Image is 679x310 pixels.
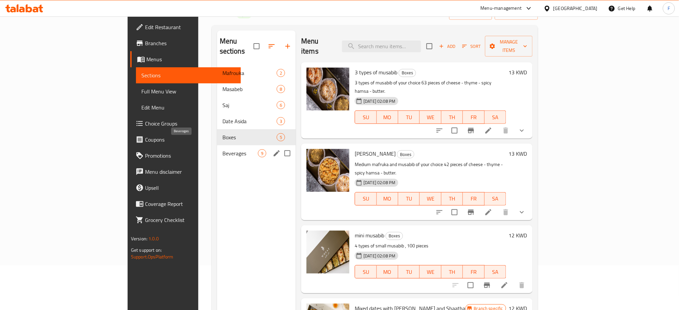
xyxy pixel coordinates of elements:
[466,267,482,277] span: FR
[361,253,398,259] span: [DATE] 02:08 PM
[272,148,282,158] button: edit
[146,55,236,63] span: Menus
[442,192,463,206] button: TH
[444,267,460,277] span: TH
[448,124,462,138] span: Select to update
[448,205,462,219] span: Select to update
[462,43,481,50] span: Sort
[131,246,162,254] span: Get support on:
[307,231,349,274] img: mini musabib
[397,150,414,158] div: Boxes
[277,86,285,92] span: 8
[258,149,266,157] div: items
[358,194,374,204] span: SU
[277,117,285,125] div: items
[509,231,527,240] h6: 12 KWD
[358,112,374,122] span: SU
[358,267,374,277] span: SU
[355,110,377,124] button: SU
[484,208,492,216] a: Edit menu item
[463,123,479,139] button: Branch-specific-item
[258,150,266,157] span: 9
[463,192,484,206] button: FR
[222,133,277,141] span: Boxes
[518,208,526,216] svg: Show Choices
[130,196,241,212] a: Coverage Report
[399,69,416,77] div: Boxes
[463,204,479,220] button: Branch-specific-item
[222,101,277,109] div: Saj
[145,216,236,224] span: Grocery Checklist
[361,98,398,104] span: [DATE] 02:08 PM
[442,110,463,124] button: TH
[355,160,506,177] p: Medium mafruka and musabib of your choice 42 pieces of cheese - thyme - spicy hamsa - butter.
[217,113,296,129] div: Date Asida3
[386,232,403,240] div: Boxes
[500,281,508,289] a: Edit menu item
[668,5,670,12] span: F
[464,278,478,292] span: Select to update
[484,127,492,135] a: Edit menu item
[514,123,530,139] button: show more
[355,265,377,279] button: SU
[401,194,417,204] span: TU
[136,83,241,99] a: Full Menu View
[307,68,349,110] img: 3 types of musabib
[442,265,463,279] button: TH
[458,41,485,52] span: Sort items
[485,36,533,57] button: Manage items
[355,242,506,250] p: 4 types of small musabib , 100 pieces
[514,204,530,220] button: show more
[377,110,398,124] button: MO
[401,112,417,122] span: TU
[130,132,241,148] a: Coupons
[130,51,241,67] a: Menus
[380,267,396,277] span: MO
[487,267,503,277] span: SA
[145,200,236,208] span: Coverage Report
[487,194,503,204] span: SA
[217,65,296,81] div: Mafrouka2
[222,69,277,77] span: Mafrouka
[444,194,460,204] span: TH
[438,43,456,50] span: Add
[518,127,526,135] svg: Show Choices
[386,232,403,240] span: Boxes
[399,69,416,77] span: Boxes
[466,112,482,122] span: FR
[277,102,285,108] span: 6
[250,39,264,53] span: Select all sections
[145,39,236,47] span: Branches
[463,110,484,124] button: FR
[222,85,277,93] span: Masabeb
[148,234,159,243] span: 1.0.0
[141,71,236,79] span: Sections
[514,277,530,293] button: delete
[436,41,458,52] span: Add item
[422,267,438,277] span: WE
[145,168,236,176] span: Menu disclaimer
[422,39,436,53] span: Select section
[397,151,414,158] span: Boxes
[401,267,417,277] span: TU
[145,23,236,31] span: Edit Restaurant
[355,149,396,159] span: [PERSON_NAME]
[130,35,241,51] a: Branches
[380,112,396,122] span: MO
[136,67,241,83] a: Sections
[277,85,285,93] div: items
[509,68,527,77] h6: 13 KWD
[277,101,285,109] div: items
[130,19,241,35] a: Edit Restaurant
[217,145,296,161] div: Beverages9edit
[500,9,533,18] span: export
[420,265,441,279] button: WE
[130,115,241,132] a: Choice Groups
[481,4,522,12] div: Menu-management
[301,36,334,56] h2: Menu items
[485,110,506,124] button: SA
[380,194,396,204] span: MO
[422,194,438,204] span: WE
